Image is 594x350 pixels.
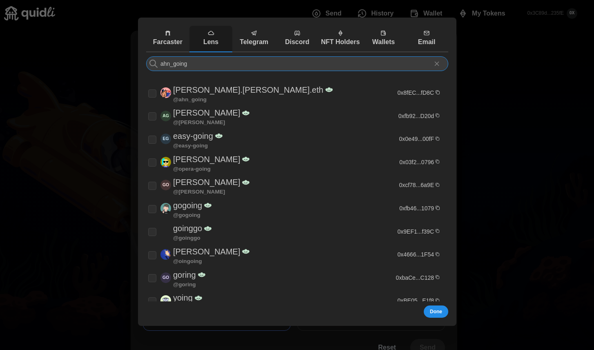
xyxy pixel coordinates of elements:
p: Lens [191,37,230,47]
p: @ goinggo [173,235,200,241]
p: Telegram [234,37,274,47]
p: Farcaster [148,37,187,47]
img: lens-dark.png [325,86,332,94]
p: [PERSON_NAME] [173,245,240,259]
p: Email [407,37,446,47]
p: [PERSON_NAME] [173,106,240,120]
button: Copy address [434,296,441,304]
button: Copy address [434,227,441,234]
p: 0xbaCe...C128 [396,274,434,282]
p: yoing [173,291,193,305]
p: Discord [278,37,317,47]
p: Wallets [364,37,403,47]
span: goring [160,272,171,283]
p: 0xfb46...1079 [399,204,434,212]
img: yoing [160,295,171,306]
p: 0x4666...1F54 [397,250,434,259]
p: goinggo [173,222,202,235]
p: @ oingoing [173,259,202,264]
img: goinggo [160,226,171,237]
p: 0x03f2...0796 [399,158,434,166]
img: justin.ahn.eth [160,87,171,98]
p: 0xcf78...6a9E [399,181,434,189]
button: Copy address [434,181,441,188]
button: Copy address [434,274,441,281]
img: lens-dark.png [204,225,211,232]
p: NFT Holders [320,37,360,47]
button: Copy address [434,204,441,212]
p: goring [173,268,196,281]
button: Done [424,305,448,318]
p: 0xfb92...D20d [398,111,434,120]
button: Copy address [434,89,441,96]
p: @ ahn_going [173,97,207,103]
button: Copy address [434,158,441,165]
img: lens-dark.png [242,248,249,255]
p: 0x9EF1...f39C [397,227,434,235]
input: Search Lens profiles [146,56,448,71]
p: 0x0e49...00fF [399,135,434,143]
img: yoonjin [160,249,171,260]
p: 0x8fEC...fD8C [397,89,434,97]
img: lens-dark.png [194,294,202,301]
img: lens-dark.png [198,271,205,279]
button: Copy address [434,250,441,258]
p: @ goring [173,281,196,287]
span: Done [430,306,442,317]
button: Copy address [434,135,441,142]
p: 0xBE05...E1f8 [397,296,434,305]
button: Copy address [434,111,441,119]
p: [PERSON_NAME].[PERSON_NAME].eth [173,83,323,97]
